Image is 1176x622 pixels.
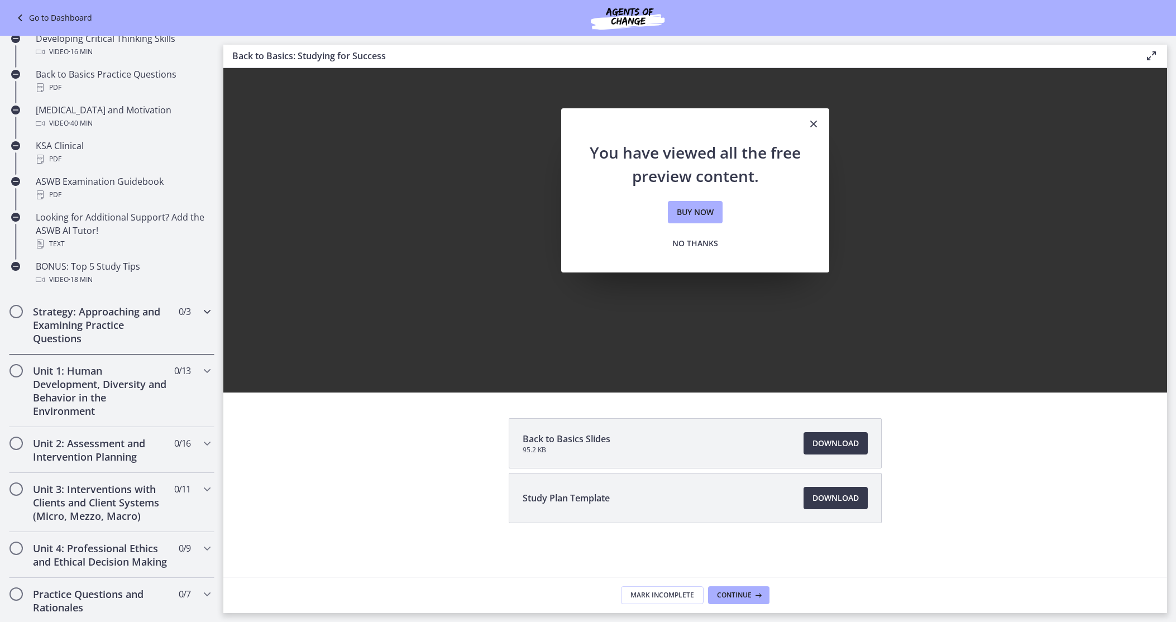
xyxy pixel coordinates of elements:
div: Text [36,237,210,251]
span: 0 / 13 [174,364,190,377]
div: Looking for Additional Support? Add the ASWB AI Tutor! [36,210,210,251]
span: Download [812,437,859,450]
button: Close [798,108,829,141]
span: Continue [717,591,752,600]
div: ASWB Examination Guidebook [36,175,210,202]
span: Buy now [677,205,714,219]
span: No thanks [672,237,718,250]
div: [MEDICAL_DATA] and Motivation [36,103,210,130]
span: 95.2 KB [523,446,610,454]
div: Video [36,273,210,286]
div: Video [36,45,210,59]
h2: Practice Questions and Rationales [33,587,169,614]
a: Go to Dashboard [13,11,92,25]
h2: Unit 2: Assessment and Intervention Planning [33,437,169,463]
div: PDF [36,81,210,94]
h2: You have viewed all the free preview content. [579,141,811,188]
h2: Strategy: Approaching and Examining Practice Questions [33,305,169,345]
span: 0 / 16 [174,437,190,450]
span: 0 / 11 [174,482,190,496]
h2: Unit 3: Interventions with Clients and Client Systems (Micro, Mezzo, Macro) [33,482,169,523]
h2: Unit 4: Professional Ethics and Ethical Decision Making [33,542,169,568]
div: Back to Basics Practice Questions [36,68,210,94]
a: Download [804,432,868,454]
span: Back to Basics Slides [523,432,610,446]
button: No thanks [663,232,727,255]
span: · 16 min [69,45,93,59]
div: PDF [36,188,210,202]
div: PDF [36,152,210,166]
span: 0 / 7 [179,587,190,601]
a: Download [804,487,868,509]
h2: Unit 1: Human Development, Diversity and Behavior in the Environment [33,364,169,418]
h3: Back to Basics: Studying for Success [232,49,1127,63]
button: Continue [708,586,769,604]
span: Study Plan Template [523,491,610,505]
button: Mark Incomplete [621,586,704,604]
span: Mark Incomplete [630,591,694,600]
span: · 40 min [69,117,93,130]
div: KSA Clinical [36,139,210,166]
span: 0 / 3 [179,305,190,318]
span: Download [812,491,859,505]
span: · 18 min [69,273,93,286]
div: BONUS: Top 5 Study Tips [36,260,210,286]
div: Video [36,117,210,130]
a: Buy now [668,201,723,223]
img: Agents of Change [561,4,695,31]
div: Developing Critical Thinking Skills [36,32,210,59]
span: 0 / 9 [179,542,190,555]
